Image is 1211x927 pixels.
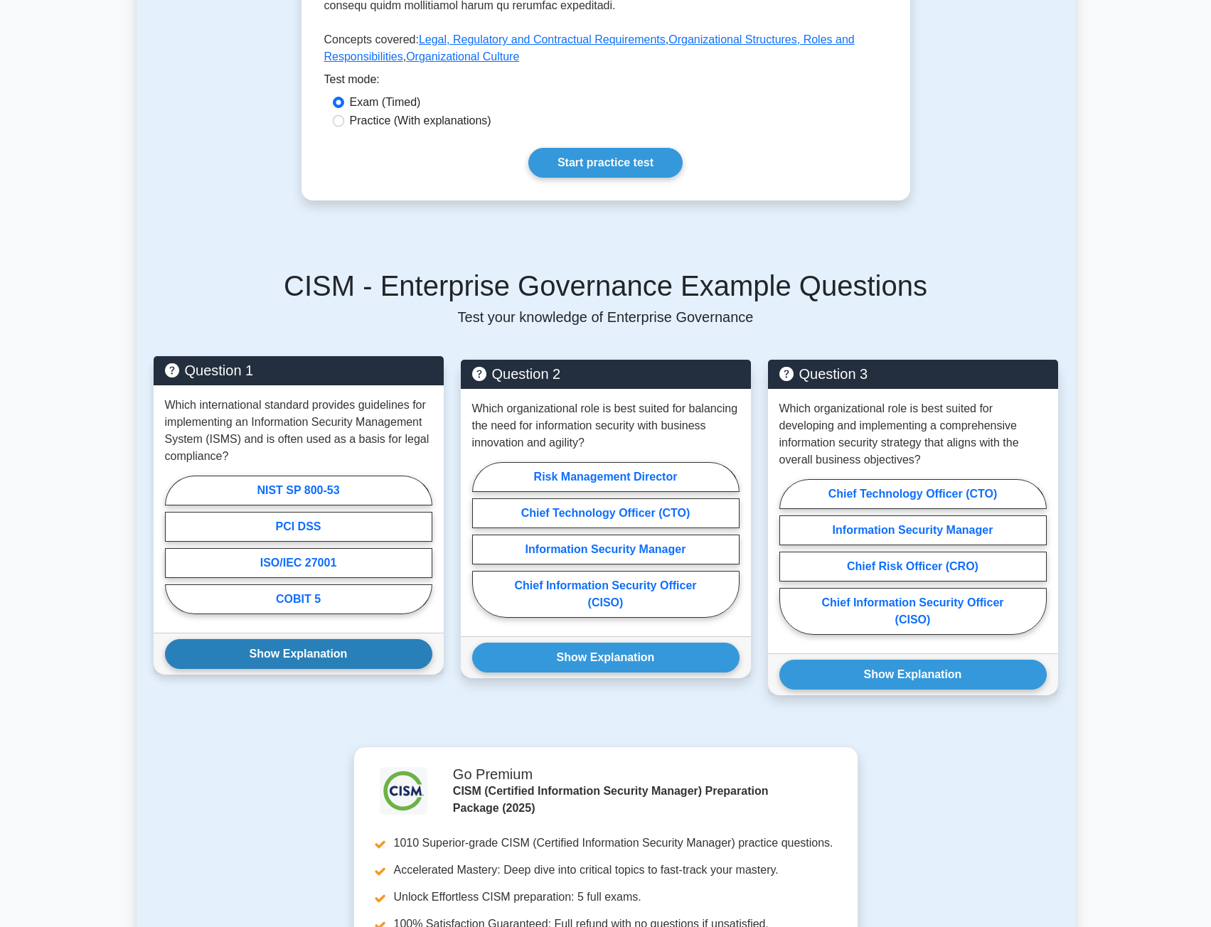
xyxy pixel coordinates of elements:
[165,548,432,578] label: ISO/IEC 27001
[472,462,740,492] label: Risk Management Director
[406,50,519,63] a: Organizational Culture
[779,479,1047,509] label: Chief Technology Officer (CTO)
[324,71,887,94] div: Test mode:
[472,571,740,618] label: Chief Information Security Officer (CISO)
[350,94,421,111] label: Exam (Timed)
[324,31,887,71] p: Concepts covered: , ,
[528,148,683,178] a: Start practice test
[779,515,1047,545] label: Information Security Manager
[779,400,1047,468] p: Which organizational role is best suited for developing and implementing a comprehensive informat...
[165,639,432,669] button: Show Explanation
[779,365,1047,382] h5: Question 3
[165,397,432,465] p: Which international standard provides guidelines for implementing an Information Security Managem...
[472,365,740,382] h5: Question 2
[779,588,1047,635] label: Chief Information Security Officer (CISO)
[165,476,432,505] label: NIST SP 800-53
[154,269,1058,303] h5: CISM - Enterprise Governance Example Questions
[779,660,1047,690] button: Show Explanation
[419,33,666,45] a: Legal, Regulatory and Contractual Requirements
[165,584,432,614] label: COBIT 5
[472,535,740,564] label: Information Security Manager
[472,643,740,673] button: Show Explanation
[154,309,1058,326] p: Test your knowledge of Enterprise Governance
[779,552,1047,582] label: Chief Risk Officer (CRO)
[165,512,432,542] label: PCI DSS
[472,400,740,451] p: Which organizational role is best suited for balancing the need for information security with bus...
[350,112,491,129] label: Practice (With explanations)
[472,498,740,528] label: Chief Technology Officer (CTO)
[165,362,432,379] h5: Question 1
